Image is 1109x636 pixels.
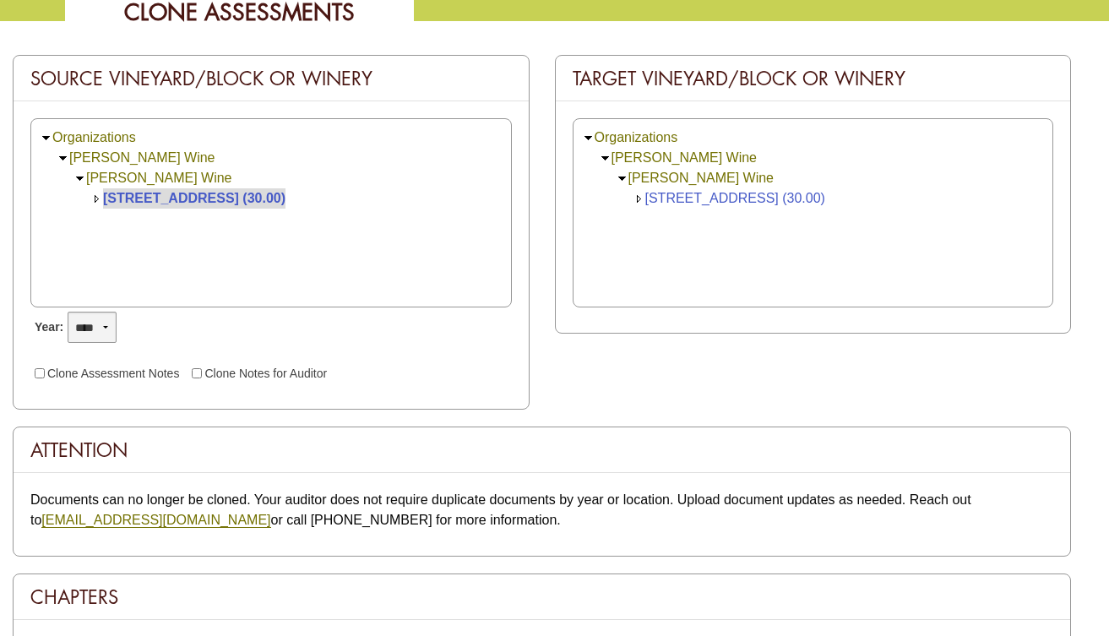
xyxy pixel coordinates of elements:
[14,574,1070,620] div: Chapters
[57,152,69,165] img: Collapse Phifer Pavitt Wine
[35,318,63,336] span: Year:
[103,191,285,205] a: [STREET_ADDRESS] (30.00)
[14,427,1070,473] div: Attention
[612,150,757,165] a: [PERSON_NAME] Wine
[14,473,1070,547] div: Documents can no longer be cloned. Your auditor does not require duplicate documents by year or l...
[204,367,327,380] label: Clone Notes for Auditor
[47,367,179,380] label: Clone Assessment Notes
[40,132,52,144] img: Collapse Organizations
[582,132,595,144] img: Collapse Organizations
[52,130,136,144] a: Organizations
[73,172,86,185] img: Collapse Phifer Pavitt Wine
[628,171,774,185] a: [PERSON_NAME] Wine
[14,56,529,101] div: Source Vineyard/Block or Winery
[616,172,628,185] img: Collapse Phifer Pavitt Wine
[69,150,215,165] a: [PERSON_NAME] Wine
[86,171,231,185] a: [PERSON_NAME] Wine
[645,191,825,205] a: [STREET_ADDRESS] (30.00)
[41,513,270,528] a: [EMAIL_ADDRESS][DOMAIN_NAME]
[599,152,612,165] img: Collapse Phifer Pavitt Wine
[595,130,678,144] a: Organizations
[556,56,1071,101] div: Target Vineyard/Block or Winery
